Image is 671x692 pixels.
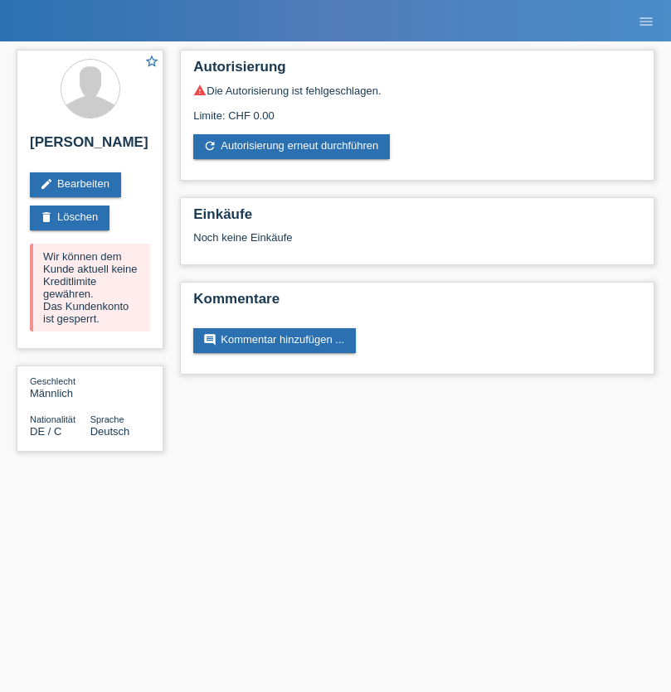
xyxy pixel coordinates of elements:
i: menu [638,13,654,30]
span: Deutschland / C / 01.01.2017 [30,425,61,438]
span: Geschlecht [30,376,75,386]
div: Die Autorisierung ist fehlgeschlagen. [193,84,641,97]
i: refresh [203,139,216,152]
h2: [PERSON_NAME] [30,134,150,159]
span: Deutsch [90,425,130,438]
a: menu [630,16,663,26]
h2: Einkäufe [193,206,641,231]
div: Männlich [30,375,90,399]
span: Sprache [90,414,124,424]
a: star_border [144,54,159,71]
h2: Kommentare [193,291,641,316]
i: edit [40,177,53,191]
i: delete [40,211,53,224]
div: Noch keine Einkäufe [193,231,641,256]
div: Limite: CHF 0.00 [193,97,641,122]
a: refreshAutorisierung erneut durchführen [193,134,390,159]
span: Nationalität [30,414,75,424]
div: Wir können dem Kunde aktuell keine Kreditlimite gewähren. Das Kundenkonto ist gesperrt. [30,244,150,331]
i: comment [203,333,216,346]
i: warning [193,84,207,97]
h2: Autorisierung [193,59,641,84]
a: editBearbeiten [30,172,121,197]
a: commentKommentar hinzufügen ... [193,328,356,353]
i: star_border [144,54,159,69]
a: deleteLöschen [30,206,109,230]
